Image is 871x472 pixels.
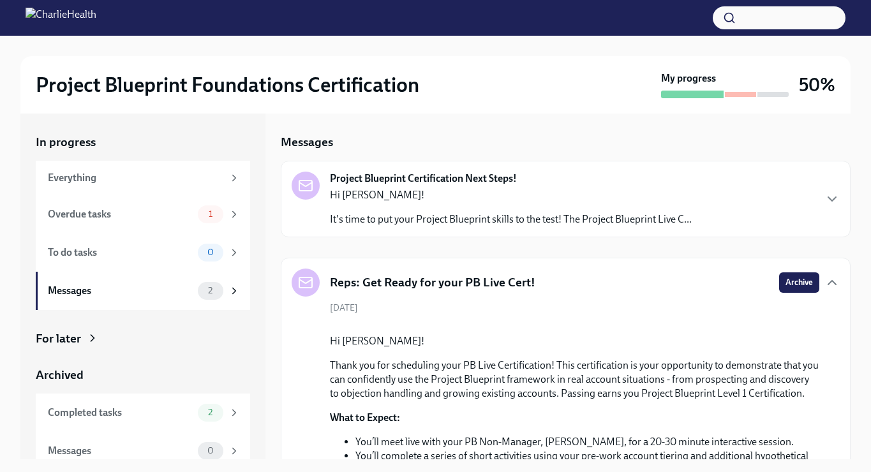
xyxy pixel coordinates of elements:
[48,444,193,458] div: Messages
[330,358,819,401] p: Thank you for scheduling your PB Live Certification! This certification is your opportunity to de...
[48,171,223,185] div: Everything
[200,408,220,417] span: 2
[200,247,221,257] span: 0
[330,212,692,226] p: It's time to put your Project Blueprint skills to the test! The Project Blueprint Live C...
[200,446,221,455] span: 0
[26,8,96,28] img: CharlieHealth
[36,432,250,470] a: Messages0
[281,134,333,151] h5: Messages
[355,435,819,449] li: You’ll meet live with your PB Non-Manager, [PERSON_NAME], for a 20-30 minute interactive session.
[200,286,220,295] span: 2
[36,161,250,195] a: Everything
[36,134,250,151] a: In progress
[799,73,835,96] h3: 50%
[330,411,400,424] strong: What to Expect:
[48,207,193,221] div: Overdue tasks
[330,302,358,314] span: [DATE]
[36,233,250,272] a: To do tasks0
[779,272,819,293] button: Archive
[330,188,692,202] p: Hi [PERSON_NAME]!
[36,195,250,233] a: Overdue tasks1
[36,330,81,347] div: For later
[36,367,250,383] a: Archived
[661,71,716,85] strong: My progress
[36,394,250,432] a: Completed tasks2
[330,172,517,186] strong: Project Blueprint Certification Next Steps!
[785,276,813,289] span: Archive
[36,272,250,310] a: Messages2
[330,274,535,291] h5: Reps: Get Ready for your PB Live Cert!
[48,406,193,420] div: Completed tasks
[201,209,220,219] span: 1
[36,72,419,98] h2: Project Blueprint Foundations Certification
[36,330,250,347] a: For later
[330,334,819,348] p: Hi [PERSON_NAME]!
[48,246,193,260] div: To do tasks
[48,284,193,298] div: Messages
